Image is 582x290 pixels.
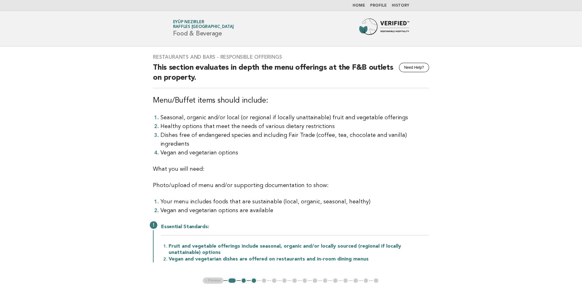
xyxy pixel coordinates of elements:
[153,63,429,88] h2: This section evaluates in depth the menu offerings at the F&B outlets on property.
[160,148,429,157] li: Vegan and vegetarian options
[173,25,234,29] span: Raffles [GEOGRAPHIC_DATA]
[160,122,429,131] li: Healthy options that meet the needs of various dietary restrictions
[228,277,237,284] button: 1
[160,197,429,206] li: Your menu includes foods that are sustainable (local, organic, seasonal, healthy)
[173,20,234,37] h1: Food & Beverage
[392,4,409,8] a: History
[241,277,247,284] button: 2
[160,113,429,122] li: Seasonal, organic and/or local (or regional if locally unattainable) fruit and vegetable offerings
[173,20,234,29] a: Eyüp NezirlerRaffles [GEOGRAPHIC_DATA]
[160,206,429,215] li: Vegan and vegetarian options are available
[153,96,429,106] h3: Menu/Buffet items should include:
[161,224,429,235] h2: Essential Standards:
[370,4,387,8] a: Profile
[359,19,409,39] img: Forbes Travel Guide
[251,277,257,284] button: 3
[169,256,429,262] li: Vegan and vegetarian dishes are offered on restaurants and in-room dining menus
[399,63,429,72] button: Need Help?
[153,181,429,190] p: Photo/upload of menu and/or supporting documentation to show:
[153,54,429,60] h3: Restaurants and Bars - Responsible Offerings
[353,4,365,8] a: Home
[169,243,429,256] li: Fruit and vegetable offerings include seasonal, organic and/or locally sourced (regional if local...
[160,131,429,148] li: Dishes free of endangered species and including Fair Trade (coffee, tea, chocolate and vanilla) i...
[153,165,429,174] p: What you will need:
